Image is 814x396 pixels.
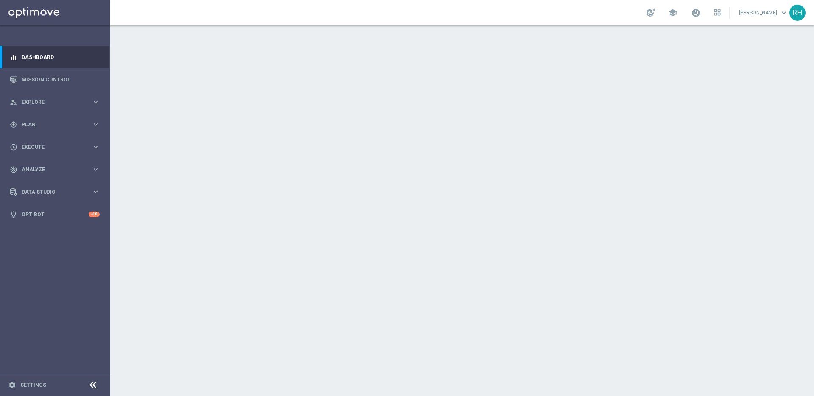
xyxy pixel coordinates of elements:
[9,54,100,61] button: equalizer Dashboard
[10,143,17,151] i: play_circle_outline
[22,100,92,105] span: Explore
[22,122,92,127] span: Plan
[789,5,806,21] div: RH
[10,46,100,68] div: Dashboard
[779,8,789,17] span: keyboard_arrow_down
[92,98,100,106] i: keyboard_arrow_right
[668,8,677,17] span: school
[22,68,100,91] a: Mission Control
[92,120,100,128] i: keyboard_arrow_right
[20,382,46,388] a: Settings
[10,98,17,106] i: person_search
[10,188,92,196] div: Data Studio
[10,121,92,128] div: Plan
[9,166,100,173] button: track_changes Analyze keyboard_arrow_right
[10,211,17,218] i: lightbulb
[10,143,92,151] div: Execute
[738,6,789,19] a: [PERSON_NAME]keyboard_arrow_down
[22,145,92,150] span: Execute
[92,165,100,173] i: keyboard_arrow_right
[9,99,100,106] button: person_search Explore keyboard_arrow_right
[10,68,100,91] div: Mission Control
[22,203,89,226] a: Optibot
[9,121,100,128] button: gps_fixed Plan keyboard_arrow_right
[89,212,100,217] div: +10
[10,166,92,173] div: Analyze
[92,188,100,196] i: keyboard_arrow_right
[9,144,100,151] button: play_circle_outline Execute keyboard_arrow_right
[10,166,17,173] i: track_changes
[10,53,17,61] i: equalizer
[8,381,16,389] i: settings
[10,203,100,226] div: Optibot
[9,211,100,218] button: lightbulb Optibot +10
[9,189,100,195] button: Data Studio keyboard_arrow_right
[92,143,100,151] i: keyboard_arrow_right
[9,76,100,83] button: Mission Control
[10,98,92,106] div: Explore
[22,190,92,195] span: Data Studio
[22,167,92,172] span: Analyze
[22,46,100,68] a: Dashboard
[10,121,17,128] i: gps_fixed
